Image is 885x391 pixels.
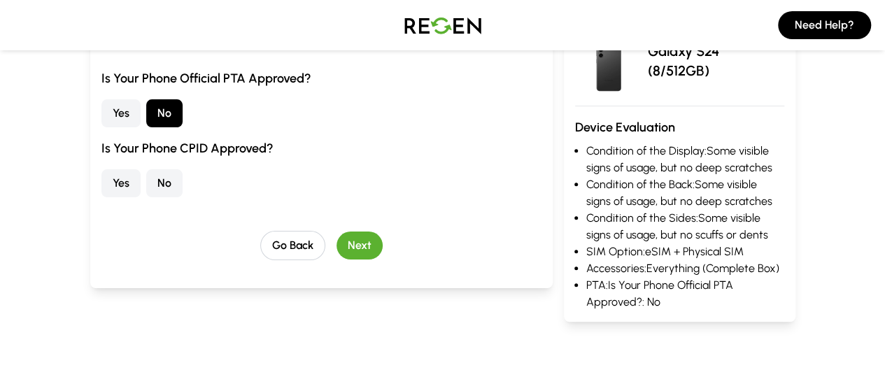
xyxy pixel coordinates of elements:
[778,11,871,39] button: Need Help?
[586,143,784,176] li: Condition of the Display: Some visible signs of usage, but no deep scratches
[394,6,492,45] img: Logo
[337,232,383,260] button: Next
[575,118,784,137] h3: Device Evaluation
[260,231,325,260] button: Go Back
[101,138,541,158] h3: Is Your Phone CPID Approved?
[586,277,784,311] li: PTA: Is Your Phone Official PTA Approved?: No
[101,169,141,197] button: Yes
[586,243,784,260] li: SIM Option: eSIM + Physical SIM
[586,260,784,277] li: Accessories: Everything (Complete Box)
[575,27,642,94] img: Galaxy S24
[586,176,784,210] li: Condition of the Back: Some visible signs of usage, but no deep scratches
[648,41,784,80] p: Galaxy S24 (8/512GB)
[146,169,183,197] button: No
[586,210,784,243] li: Condition of the Sides: Some visible signs of usage, but no scuffs or dents
[101,69,541,88] h3: Is Your Phone Official PTA Approved?
[101,99,141,127] button: Yes
[146,99,183,127] button: No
